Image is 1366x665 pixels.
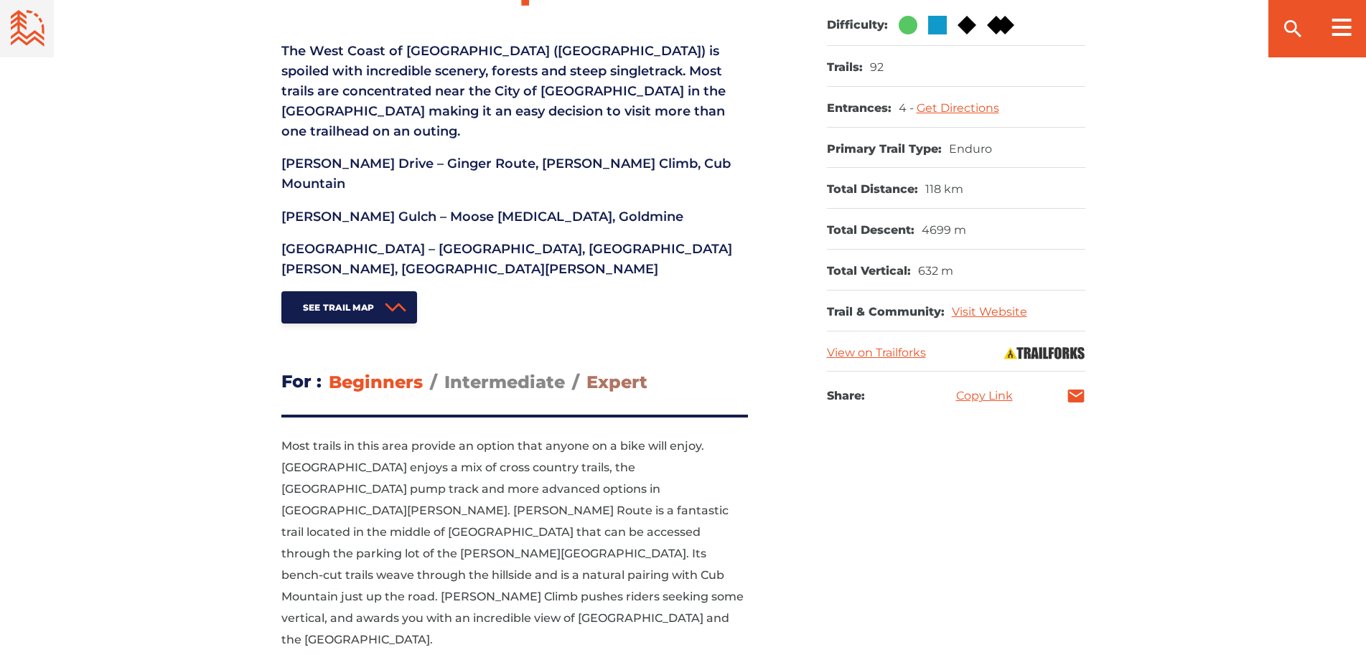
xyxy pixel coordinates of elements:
[827,142,942,157] dt: Primary Trail Type:
[958,16,976,34] img: Black Diamond
[827,346,926,359] a: View on Trailforks
[827,182,918,197] dt: Total Distance:
[870,60,884,75] dd: 92
[918,264,953,279] dd: 632 m
[1281,17,1304,40] ion-icon: search
[329,372,423,392] span: Beginners
[987,16,1014,34] img: Double Black DIamond
[281,41,748,141] p: The West Coast of [GEOGRAPHIC_DATA] ([GEOGRAPHIC_DATA]) is spoiled with incredible scenery, fores...
[281,207,748,227] p: [PERSON_NAME] Gulch – Moose [MEDICAL_DATA], Goldmine
[899,101,917,115] span: 4
[281,154,748,194] p: [PERSON_NAME] Drive – Ginger Route, [PERSON_NAME] Climb, Cub Mountain
[949,142,992,157] dd: Enduro
[827,386,865,406] h3: Share:
[827,18,888,33] dt: Difficulty:
[827,264,911,279] dt: Total Vertical:
[586,372,647,392] span: Expert
[922,223,966,238] dd: 4699 m
[925,182,963,197] dd: 118 km
[899,16,917,34] img: Green Circle
[281,367,322,397] h3: For
[827,305,945,320] dt: Trail & Community:
[1067,387,1085,405] a: mail
[827,223,914,238] dt: Total Descent:
[1003,346,1085,360] img: Trailforks
[281,239,748,279] p: [GEOGRAPHIC_DATA] – [GEOGRAPHIC_DATA], [GEOGRAPHIC_DATA][PERSON_NAME], [GEOGRAPHIC_DATA][PERSON_N...
[303,302,375,313] span: See Trail Map
[827,60,863,75] dt: Trails:
[827,101,892,116] dt: Entrances:
[956,390,1013,402] a: Copy Link
[928,16,947,34] img: Blue Square
[917,101,999,115] a: Get Directions
[281,291,418,324] a: See Trail Map
[952,305,1027,319] a: Visit Website
[444,372,565,392] span: Intermediate
[281,435,748,651] p: Most trails in this area provide an option that anyone on a bike will enjoy. [GEOGRAPHIC_DATA] en...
